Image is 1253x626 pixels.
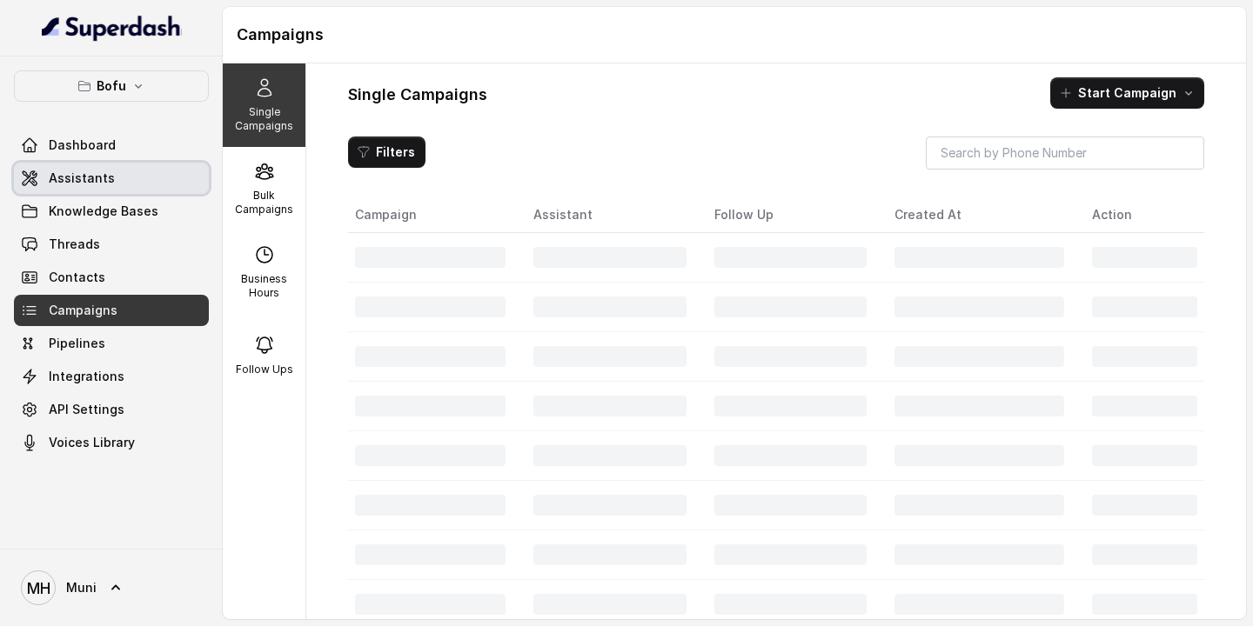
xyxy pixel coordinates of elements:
th: Action [1078,197,1204,233]
a: Assistants [14,163,209,194]
span: Dashboard [49,137,116,154]
p: Single Campaigns [230,105,298,133]
a: Integrations [14,361,209,392]
a: Knowledge Bases [14,196,209,227]
a: Campaigns [14,295,209,326]
span: API Settings [49,401,124,418]
span: Integrations [49,368,124,385]
a: Dashboard [14,130,209,161]
span: Muni [66,579,97,596]
span: Campaigns [49,302,117,319]
th: Campaign [348,197,519,233]
p: Follow Ups [236,363,293,376]
img: light.svg [42,14,182,42]
span: Assistants [49,170,115,187]
a: Voices Library [14,427,209,458]
th: Created At [881,197,1077,233]
a: Pipelines [14,328,209,359]
h1: Campaigns [237,21,1232,49]
a: Muni [14,563,209,612]
span: Threads [49,236,100,253]
span: Pipelines [49,335,105,352]
span: Knowledge Bases [49,203,158,220]
span: Contacts [49,269,105,286]
a: Threads [14,229,209,260]
h1: Single Campaigns [348,81,487,109]
th: Assistant [519,197,700,233]
a: Contacts [14,262,209,293]
th: Follow Up [700,197,881,233]
span: Voices Library [49,434,135,451]
p: Bofu [97,76,126,97]
p: Business Hours [230,272,298,300]
a: API Settings [14,394,209,425]
text: MH [27,579,50,597]
button: Start Campaign [1050,77,1204,109]
p: Bulk Campaigns [230,189,298,216]
button: Filters [348,137,425,168]
input: Search by Phone Number [926,137,1204,170]
button: Bofu [14,70,209,102]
